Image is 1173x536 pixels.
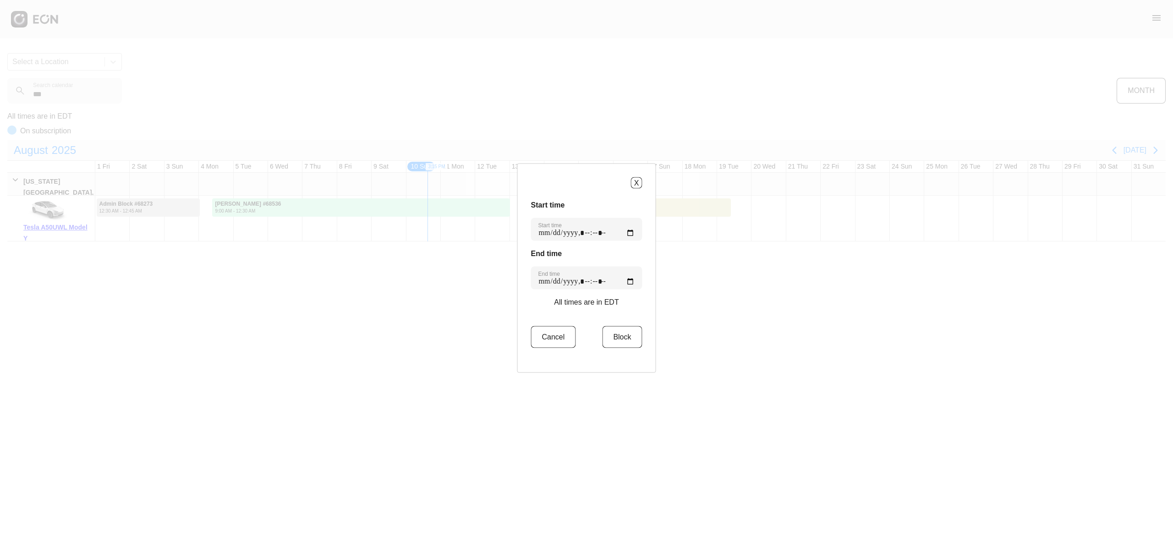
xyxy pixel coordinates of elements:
[538,270,560,278] label: End time
[538,222,562,229] label: Start time
[531,326,576,348] button: Cancel
[531,248,642,259] h3: End time
[531,200,642,211] h3: Start time
[554,297,619,308] p: All times are in EDT
[631,177,642,189] button: X
[602,326,642,348] button: Block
